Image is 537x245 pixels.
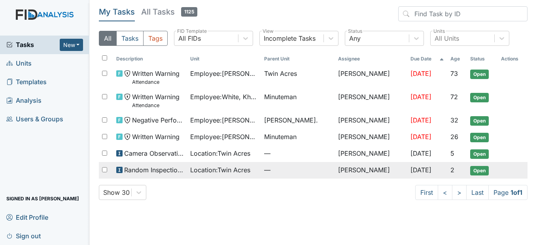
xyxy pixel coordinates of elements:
[124,149,184,158] span: Camera Observation
[124,165,184,175] span: Random Inspection for Evening
[102,55,107,60] input: Toggle All Rows Selected
[181,7,197,17] span: 1125
[450,166,454,174] span: 2
[488,185,528,200] span: Page
[435,34,459,43] div: All Units
[190,69,258,78] span: Employee : [PERSON_NAME]
[264,34,316,43] div: Incomplete Tasks
[190,132,258,141] span: Employee : [PERSON_NAME]
[6,94,42,107] span: Analysis
[398,6,528,21] input: Find Task by ID
[415,185,438,200] a: First
[415,185,528,200] nav: task-pagination
[261,52,335,66] th: Toggle SortBy
[264,132,297,141] span: Minuteman
[6,76,47,88] span: Templates
[6,192,79,205] span: Signed in as [PERSON_NAME]
[132,132,180,141] span: Written Warning
[438,185,452,200] a: <
[410,93,431,101] span: [DATE]
[410,70,431,77] span: [DATE]
[103,188,130,197] div: Show 30
[264,69,297,78] span: Twin Acres
[6,40,60,49] a: Tasks
[511,188,522,196] strong: 1 of 1
[132,92,180,109] span: Written Warning Attendance
[132,69,180,86] span: Written Warning Attendance
[141,6,197,17] h5: All Tasks
[470,70,489,79] span: Open
[450,149,454,157] span: 5
[190,165,250,175] span: Location : Twin Acres
[190,92,258,102] span: Employee : White, Khahliya
[132,115,184,125] span: Negative Performance Review
[467,52,498,66] th: Toggle SortBy
[99,31,168,46] div: Type filter
[410,116,431,124] span: [DATE]
[6,57,32,70] span: Units
[410,133,431,141] span: [DATE]
[450,70,458,77] span: 73
[450,116,458,124] span: 32
[178,34,201,43] div: All FIDs
[335,162,407,179] td: [PERSON_NAME]
[447,52,467,66] th: Toggle SortBy
[187,52,261,66] th: Toggle SortBy
[335,89,407,112] td: [PERSON_NAME]
[6,113,63,125] span: Users & Groups
[132,78,180,86] small: Attendance
[190,149,250,158] span: Location : Twin Acres
[410,149,431,157] span: [DATE]
[99,31,117,46] button: All
[264,165,332,175] span: —
[264,92,297,102] span: Minuteman
[116,31,144,46] button: Tasks
[99,6,135,17] h5: My Tasks
[60,39,83,51] button: New
[466,185,489,200] a: Last
[450,133,458,141] span: 26
[470,149,489,159] span: Open
[335,52,407,66] th: Assignee
[335,112,407,129] td: [PERSON_NAME]
[410,166,431,174] span: [DATE]
[335,145,407,162] td: [PERSON_NAME]
[470,166,489,175] span: Open
[335,129,407,145] td: [PERSON_NAME]
[470,116,489,126] span: Open
[407,52,447,66] th: Toggle SortBy
[6,211,48,223] span: Edit Profile
[6,230,41,242] span: Sign out
[498,52,528,66] th: Actions
[349,34,361,43] div: Any
[143,31,168,46] button: Tags
[335,66,407,89] td: [PERSON_NAME]
[470,133,489,142] span: Open
[113,52,187,66] th: Toggle SortBy
[452,185,467,200] a: >
[450,93,458,101] span: 72
[132,102,180,109] small: Attendance
[470,93,489,102] span: Open
[190,115,258,125] span: Employee : [PERSON_NAME]
[264,149,332,158] span: —
[264,115,318,125] span: [PERSON_NAME].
